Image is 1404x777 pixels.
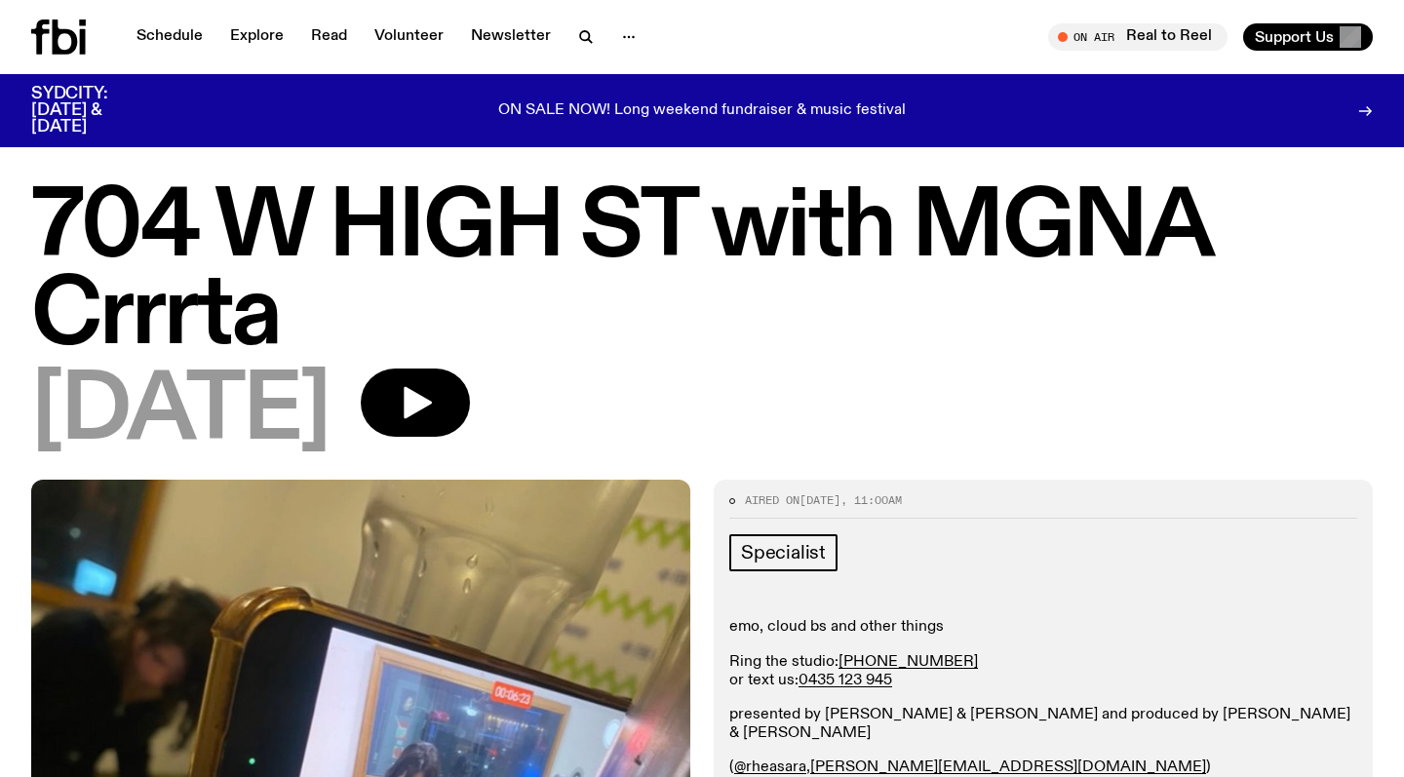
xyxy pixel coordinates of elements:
[838,654,978,670] a: [PHONE_NUMBER]
[498,102,906,120] p: ON SALE NOW! Long weekend fundraiser & music festival
[1255,28,1334,46] span: Support Us
[729,618,1357,637] p: emo, cloud bs and other things
[729,758,1357,777] p: ( , )
[363,23,455,51] a: Volunteer
[299,23,359,51] a: Read
[799,673,892,688] a: 0435 123 945
[734,759,806,775] a: @rheasara
[810,759,1206,775] a: [PERSON_NAME][EMAIL_ADDRESS][DOMAIN_NAME]
[125,23,214,51] a: Schedule
[741,542,826,563] span: Specialist
[840,492,902,508] span: , 11:00am
[799,492,840,508] span: [DATE]
[31,185,1373,361] h1: 704 W HIGH ST with MGNA Crrrta
[729,534,838,571] a: Specialist
[729,706,1357,743] p: presented by [PERSON_NAME] & [PERSON_NAME] and produced by [PERSON_NAME] & [PERSON_NAME]
[729,653,1357,690] p: Ring the studio: or text us:
[1243,23,1373,51] button: Support Us
[218,23,295,51] a: Explore
[31,369,330,456] span: [DATE]
[31,86,156,136] h3: SYDCITY: [DATE] & [DATE]
[459,23,563,51] a: Newsletter
[1048,23,1228,51] button: On AirReal to Reel
[745,492,799,508] span: Aired on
